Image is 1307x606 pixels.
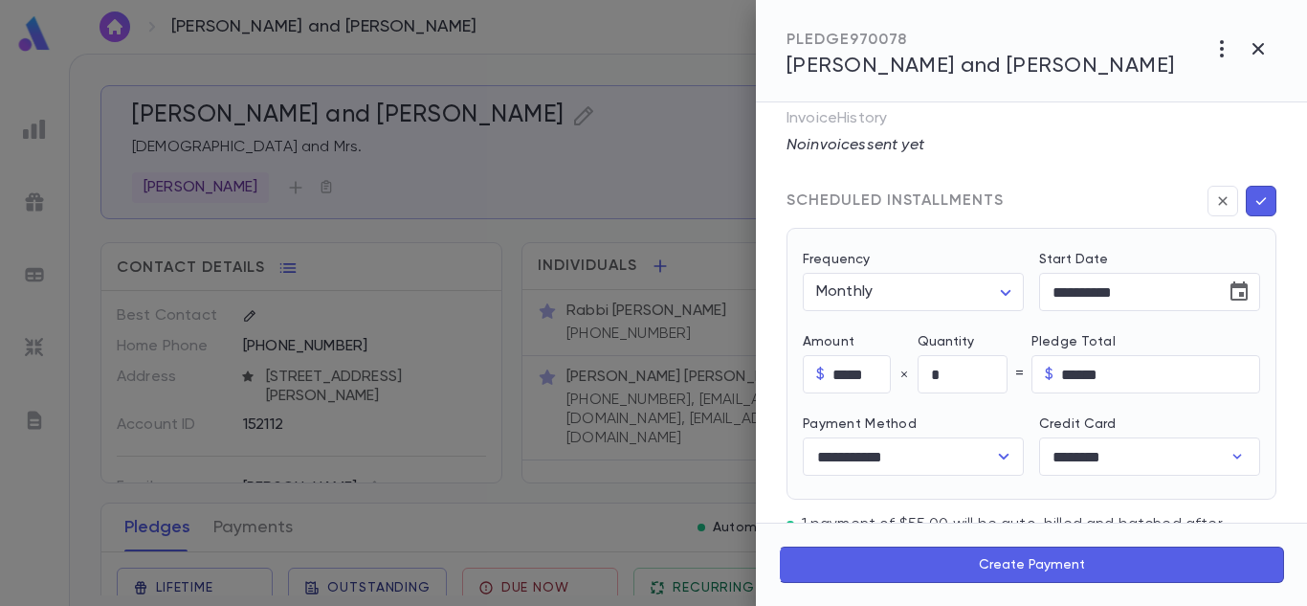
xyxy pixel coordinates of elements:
label: Frequency [803,252,870,267]
button: Create Payment [779,547,1284,583]
label: Start Date [1039,252,1260,267]
span: Monthly [816,284,873,300]
div: SCHEDULED INSTALLMENTS [786,191,1004,211]
button: Open [990,443,1017,470]
label: Quantity [918,334,1032,349]
p: 1 payment of $55.00 will be auto-billed and batched after saving [802,515,1269,553]
div: Monthly [803,274,1024,311]
span: [PERSON_NAME] and [PERSON_NAME] [786,56,1175,77]
label: Credit Card [1039,416,1117,432]
p: $ [1045,365,1053,384]
label: Amount [803,334,918,349]
p: Invoice History [786,109,1276,136]
label: Pledge Total [1031,334,1260,349]
p: $ [816,365,825,384]
button: Choose date, selected date is Oct 6, 2025 [1220,273,1258,311]
div: PLEDGE 970078 [786,31,1175,50]
p: = [1015,365,1024,384]
p: Payment Method [803,416,1024,432]
p: No invoices sent yet [786,136,1276,155]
